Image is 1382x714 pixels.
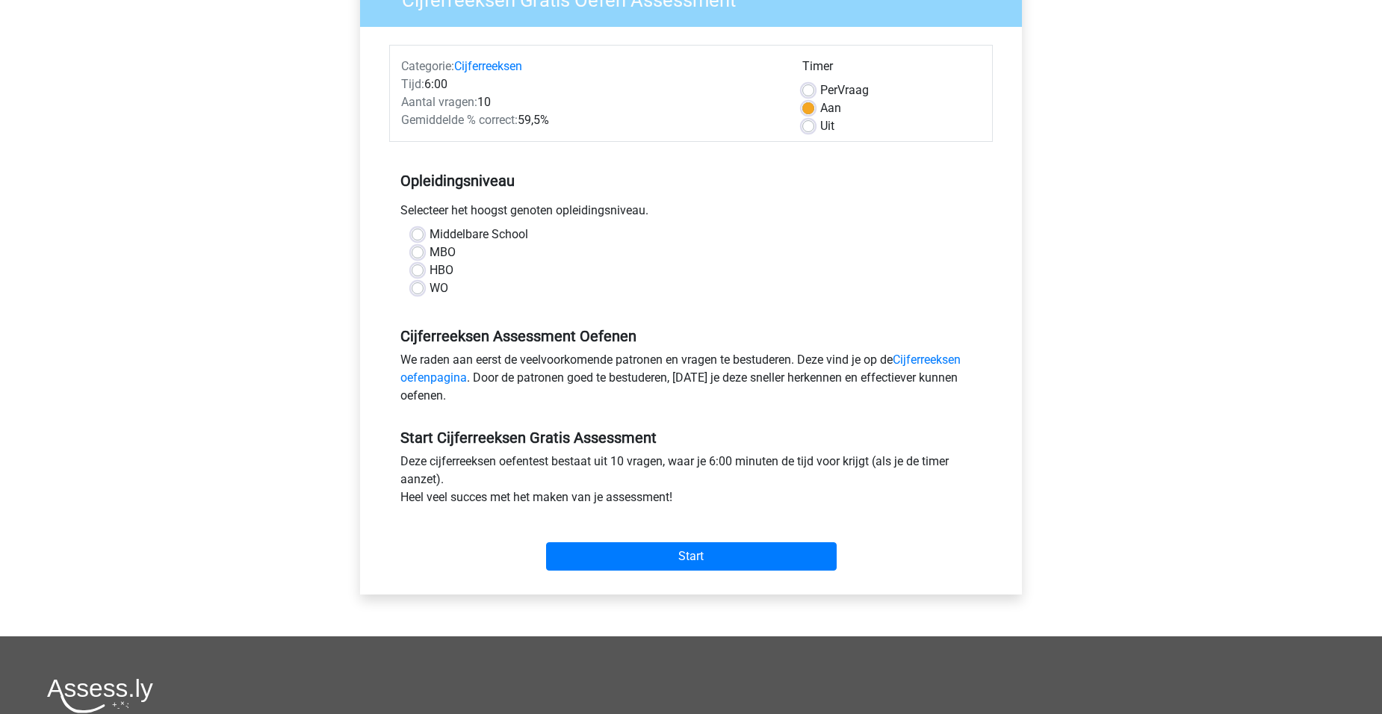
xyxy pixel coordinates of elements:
div: Selecteer het hoogst genoten opleidingsniveau. [389,202,993,226]
div: Timer [802,58,981,81]
h5: Cijferreeksen Assessment Oefenen [400,327,982,345]
a: Cijferreeksen [454,59,522,73]
input: Start [546,542,837,571]
div: 59,5% [390,111,791,129]
span: Per [820,83,837,97]
div: We raden aan eerst de veelvoorkomende patronen en vragen te bestuderen. Deze vind je op de . Door... [389,351,993,411]
label: MBO [430,243,456,261]
h5: Opleidingsniveau [400,166,982,196]
span: Gemiddelde % correct: [401,113,518,127]
label: Aan [820,99,841,117]
span: Categorie: [401,59,454,73]
label: Middelbare School [430,226,528,243]
div: 6:00 [390,75,791,93]
label: WO [430,279,448,297]
h5: Start Cijferreeksen Gratis Assessment [400,429,982,447]
span: Tijd: [401,77,424,91]
img: Assessly logo [47,678,153,713]
label: HBO [430,261,453,279]
label: Uit [820,117,834,135]
span: Aantal vragen: [401,95,477,109]
div: Deze cijferreeksen oefentest bestaat uit 10 vragen, waar je 6:00 minuten de tijd voor krijgt (als... [389,453,993,512]
label: Vraag [820,81,869,99]
div: 10 [390,93,791,111]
